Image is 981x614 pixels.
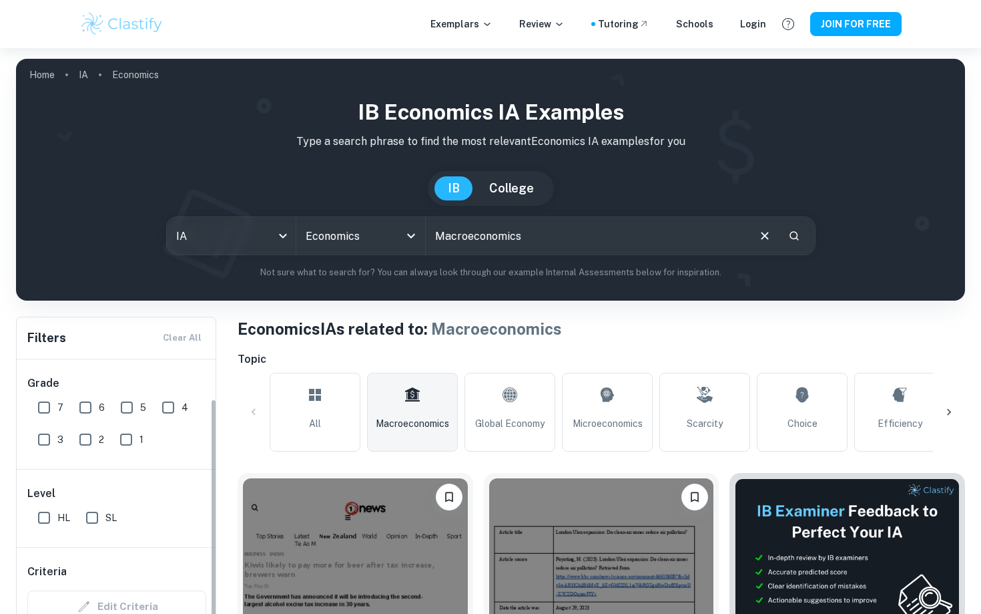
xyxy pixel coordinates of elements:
span: 5 [140,400,146,415]
span: SL [105,510,117,525]
span: 3 [57,432,63,447]
button: IB [434,176,473,200]
img: profile cover [16,59,965,301]
a: Home [29,65,55,84]
a: Login [740,17,766,31]
h1: IB Economics IA examples [27,96,954,128]
button: Clear [752,223,777,249]
span: Macroeconomics [376,416,449,431]
span: All [309,416,321,431]
button: Open [402,226,420,245]
a: IA [79,65,88,84]
span: Microeconomics [573,416,643,431]
p: Exemplars [430,17,493,31]
button: Search [783,224,805,247]
h6: Grade [27,375,206,392]
span: 4 [182,400,188,415]
span: Scarcity [687,416,723,431]
span: Choice [787,416,817,431]
button: JOIN FOR FREE [810,12,902,36]
p: Review [519,17,565,31]
img: Clastify logo [79,11,164,37]
button: Please log in to bookmark exemplars [436,484,462,510]
p: Economics [112,67,159,82]
h6: Filters [27,329,66,347]
p: Not sure what to search for? You can always look through our example Internal Assessments below f... [27,266,954,279]
a: Schools [676,17,713,31]
span: Global Economy [475,416,545,431]
h6: Level [27,486,206,502]
span: HL [57,510,70,525]
h6: Topic [238,351,965,367]
p: Type a search phrase to find the most relevant Economics IA examples for you [27,134,954,150]
h1: Economics IAs related to: [238,317,965,341]
a: Tutoring [598,17,649,31]
span: Macroeconomics [431,319,562,338]
input: E.g. smoking and tax, tariffs, global economy... [426,217,747,255]
button: Help and Feedback [777,13,799,35]
span: 6 [99,400,105,415]
span: 7 [57,400,63,415]
span: 1 [139,432,143,447]
span: 2 [99,432,104,447]
button: College [476,176,547,200]
h6: Criteria [27,564,67,580]
div: IA [167,217,296,255]
button: Please log in to bookmark exemplars [681,484,708,510]
span: Efficiency [878,416,922,431]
